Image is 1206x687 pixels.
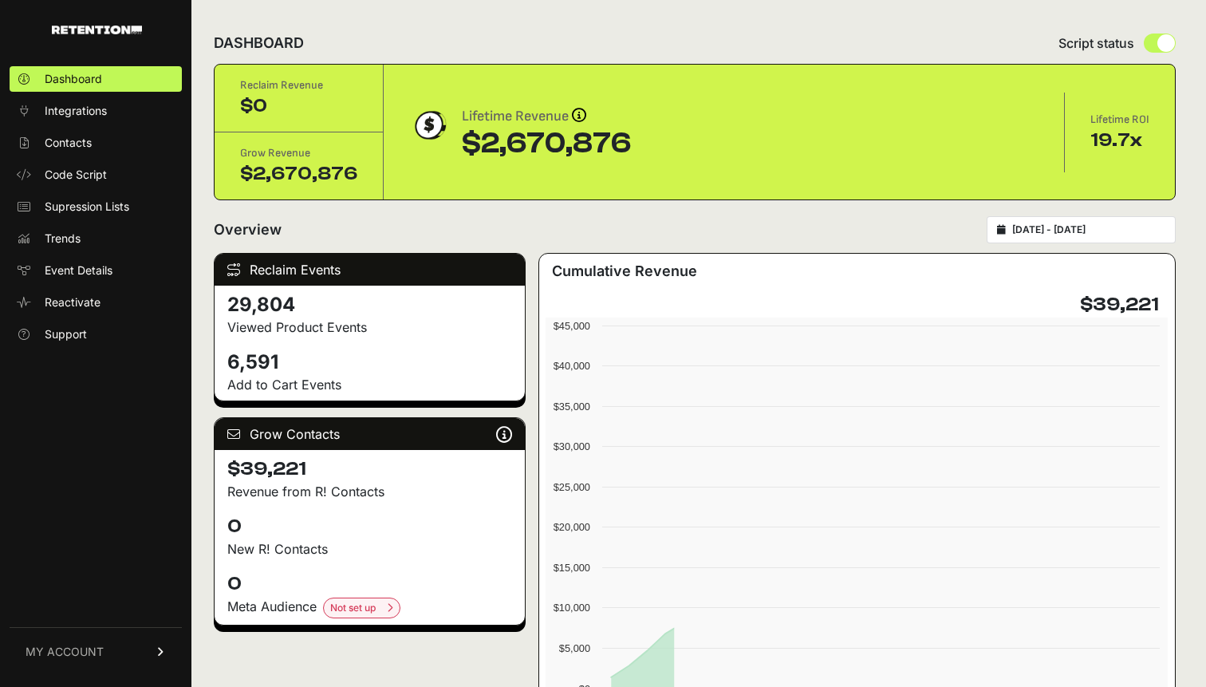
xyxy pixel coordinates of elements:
[462,128,631,160] div: $2,670,876
[227,318,512,337] p: Viewed Product Events
[554,521,590,533] text: $20,000
[1090,112,1149,128] div: Lifetime ROI
[554,481,590,493] text: $25,000
[45,135,92,151] span: Contacts
[1090,128,1149,153] div: 19.7x
[240,77,357,93] div: Reclaim Revenue
[240,161,357,187] div: $2,670,876
[227,292,512,318] h4: 29,804
[10,226,182,251] a: Trends
[409,105,449,145] img: dollar-coin-05c43ed7efb7bc0c12610022525b4bbbb207c7efeef5aecc26f025e68dcafac9.png
[45,199,129,215] span: Supression Lists
[10,290,182,315] a: Reactivate
[10,322,182,347] a: Support
[215,254,525,286] div: Reclaim Events
[554,360,590,372] text: $40,000
[227,456,512,482] h4: $39,221
[240,93,357,119] div: $0
[10,98,182,124] a: Integrations
[10,130,182,156] a: Contacts
[10,627,182,676] a: MY ACCOUNT
[227,349,512,375] h4: 6,591
[227,514,512,539] h4: 0
[45,71,102,87] span: Dashboard
[1080,292,1159,318] h4: $39,221
[559,642,590,654] text: $5,000
[554,562,590,574] text: $15,000
[45,231,81,247] span: Trends
[552,260,697,282] h3: Cumulative Revenue
[45,103,107,119] span: Integrations
[26,644,104,660] span: MY ACCOUNT
[45,326,87,342] span: Support
[10,194,182,219] a: Supression Lists
[554,602,590,614] text: $10,000
[462,105,631,128] div: Lifetime Revenue
[45,294,100,310] span: Reactivate
[45,167,107,183] span: Code Script
[554,320,590,332] text: $45,000
[227,571,512,597] h4: 0
[10,66,182,92] a: Dashboard
[227,539,512,559] p: New R! Contacts
[10,162,182,188] a: Code Script
[214,32,304,54] h2: DASHBOARD
[214,219,282,241] h2: Overview
[227,482,512,501] p: Revenue from R! Contacts
[10,258,182,283] a: Event Details
[227,597,512,618] div: Meta Audience
[52,26,142,34] img: Retention.com
[227,375,512,394] p: Add to Cart Events
[554,440,590,452] text: $30,000
[554,401,590,413] text: $35,000
[1058,34,1134,53] span: Script status
[215,418,525,450] div: Grow Contacts
[240,145,357,161] div: Grow Revenue
[45,263,112,278] span: Event Details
